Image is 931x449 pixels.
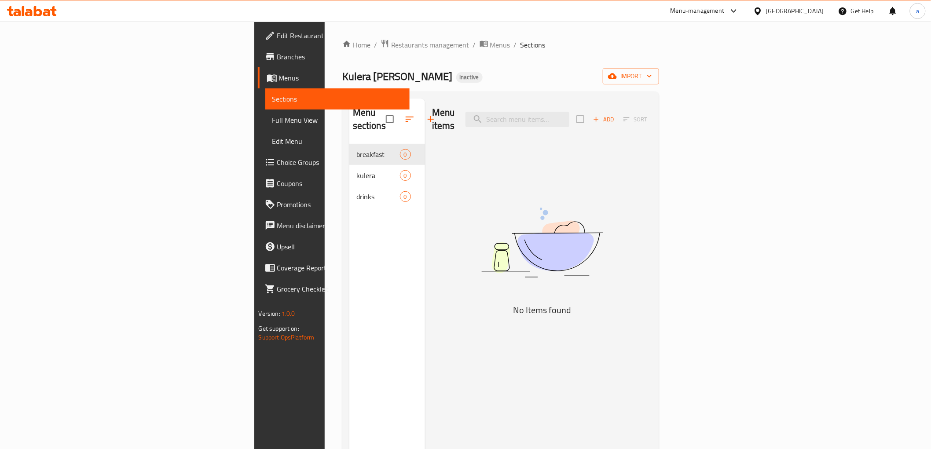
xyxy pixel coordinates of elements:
input: search [465,112,569,127]
span: a [916,6,919,16]
nav: Menu sections [349,140,425,211]
span: Edit Menu [272,136,403,146]
a: Restaurants management [381,39,469,51]
span: Inactive [456,73,483,81]
span: 1.0.0 [282,308,295,319]
a: Coupons [258,173,410,194]
div: [GEOGRAPHIC_DATA] [766,6,824,16]
nav: breadcrumb [342,39,660,51]
a: Choice Groups [258,152,410,173]
span: Select section first [618,113,653,126]
span: Full Menu View [272,115,403,125]
span: Promotions [277,199,403,210]
span: Choice Groups [277,157,403,168]
span: Coupons [277,178,403,189]
span: Edit Restaurant [277,30,403,41]
h5: No Items found [432,303,652,317]
a: Promotions [258,194,410,215]
span: Get support on: [259,323,299,334]
span: Restaurants management [391,40,469,50]
div: breakfast0 [349,144,425,165]
span: 0 [400,172,411,180]
span: Sections [272,94,403,104]
a: Menus [480,39,510,51]
span: 0 [400,150,411,159]
span: Sort sections [399,109,420,130]
span: Sections [520,40,546,50]
div: items [400,170,411,181]
div: items [400,149,411,160]
span: Menu disclaimer [277,220,403,231]
div: Menu-management [671,6,725,16]
a: Menus [258,67,410,88]
li: / [514,40,517,50]
a: Edit Menu [265,131,410,152]
a: Branches [258,46,410,67]
div: drinks0 [349,186,425,207]
span: Menus [279,73,403,83]
span: Grocery Checklist [277,284,403,294]
span: breakfast [356,149,400,160]
span: Kulera [PERSON_NAME] [342,66,453,86]
a: Coverage Report [258,257,410,278]
div: Inactive [456,72,483,83]
img: dish.svg [432,184,652,301]
span: kulera [356,170,400,181]
span: drinks [356,191,400,202]
button: import [603,68,659,84]
span: 0 [400,193,411,201]
span: import [610,71,652,82]
a: Full Menu View [265,110,410,131]
a: Grocery Checklist [258,278,410,299]
span: Upsell [277,241,403,252]
h2: Menu items [432,106,455,132]
a: Menu disclaimer [258,215,410,236]
a: Upsell [258,236,410,257]
div: items [400,191,411,202]
span: Add item [590,113,618,126]
span: Select all sections [381,110,399,128]
button: Add section [420,109,441,130]
span: Menus [490,40,510,50]
span: Coverage Report [277,263,403,273]
span: Add [592,114,616,124]
li: / [473,40,476,50]
a: Edit Restaurant [258,25,410,46]
a: Sections [265,88,410,110]
a: Support.OpsPlatform [259,332,315,343]
button: Add [590,113,618,126]
div: kulera0 [349,165,425,186]
span: Version: [259,308,280,319]
span: Branches [277,51,403,62]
